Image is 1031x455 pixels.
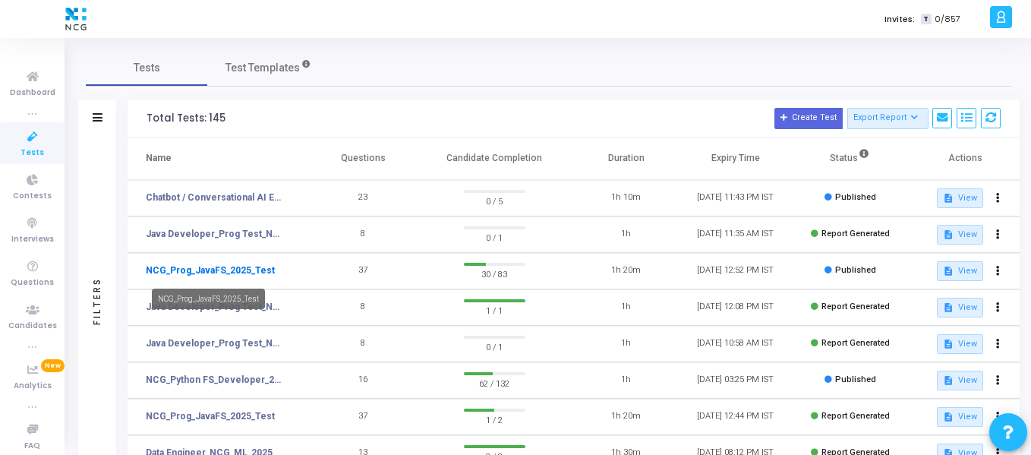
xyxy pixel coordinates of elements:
span: 0/857 [935,13,960,26]
a: Chatbot / Conversational AI Engineer Assessment [146,191,285,204]
span: 1 / 2 [464,412,525,427]
span: Tests [20,147,44,160]
span: Candidates [8,320,57,333]
button: View [937,225,983,245]
span: Report Generated [821,338,890,348]
span: Published [835,192,876,202]
td: 37 [308,399,418,435]
a: Java Developer_Prog Test_NCG [146,337,285,350]
button: Create Test [774,108,843,129]
button: View [937,407,983,427]
mat-icon: description [943,412,954,422]
td: 1h [572,362,681,399]
th: Questions [308,137,418,180]
div: Filters [90,217,104,384]
th: Candidate Completion [418,137,572,180]
a: NCG_Prog_JavaFS_2025_Test [146,409,275,423]
img: logo [61,4,90,34]
td: 1h 10m [572,180,681,216]
span: Dashboard [10,87,55,100]
span: T [921,14,931,25]
span: Interviews [11,233,54,246]
button: View [937,334,983,354]
a: NCG_Prog_JavaFS_2025_Test [146,264,275,277]
td: 1h [572,216,681,253]
span: Tests [134,60,160,76]
td: [DATE] 12:52 PM IST [681,253,790,289]
span: Questions [11,276,54,289]
th: Expiry Time [681,137,790,180]
td: 37 [308,253,418,289]
td: 8 [308,326,418,362]
th: Duration [572,137,681,180]
mat-icon: description [943,375,954,386]
mat-icon: description [943,229,954,240]
td: 1h 20m [572,399,681,435]
th: Status [790,137,910,180]
th: Name [128,137,308,180]
td: 1h 20m [572,253,681,289]
mat-icon: description [943,339,954,349]
td: [DATE] 11:35 AM IST [681,216,790,253]
span: Published [835,265,876,275]
label: Invites: [884,13,915,26]
span: 0 / 1 [464,339,525,354]
div: Total Tests: 145 [147,112,225,125]
a: Java Developer_Prog Test_NCG [146,227,285,241]
td: 23 [308,180,418,216]
span: New [41,359,65,372]
button: View [937,188,983,208]
mat-icon: description [943,302,954,313]
span: Report Generated [821,411,890,421]
span: 62 / 132 [464,375,525,390]
td: [DATE] 12:44 PM IST [681,399,790,435]
span: Test Templates [225,60,300,76]
td: [DATE] 11:43 PM IST [681,180,790,216]
button: View [937,261,983,281]
td: 1h [572,289,681,326]
td: [DATE] 03:25 PM IST [681,362,790,399]
span: FAQ [24,440,40,453]
span: Published [835,374,876,384]
td: [DATE] 12:08 PM IST [681,289,790,326]
mat-icon: description [943,266,954,276]
td: 16 [308,362,418,399]
span: 30 / 83 [464,266,525,281]
td: 8 [308,289,418,326]
span: 1 / 1 [464,302,525,318]
mat-icon: description [943,193,954,204]
span: Contests [13,190,52,203]
td: 8 [308,216,418,253]
th: Actions [910,137,1020,180]
span: Report Generated [821,229,890,239]
button: View [937,371,983,390]
div: NCG_Prog_JavaFS_2025_Test [152,289,265,309]
button: View [937,298,983,318]
button: Export Report [847,108,929,129]
span: 0 / 1 [464,229,525,245]
a: NCG_Python FS_Developer_2025 [146,373,285,387]
span: 0 / 5 [464,193,525,208]
td: [DATE] 10:58 AM IST [681,326,790,362]
td: 1h [572,326,681,362]
span: Report Generated [821,302,890,311]
span: Analytics [14,380,52,393]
